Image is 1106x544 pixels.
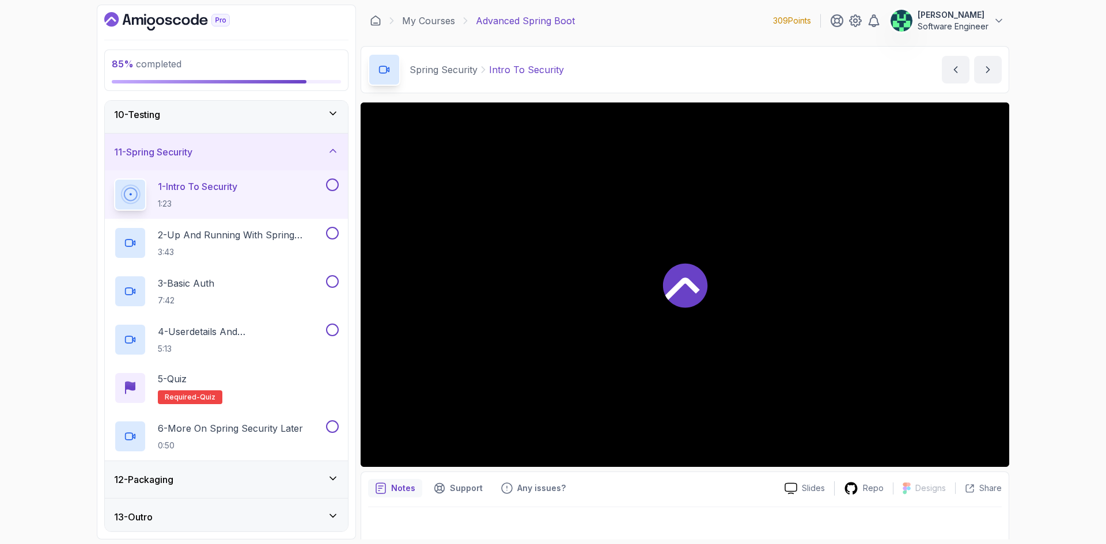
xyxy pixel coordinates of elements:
[165,393,200,402] span: Required-
[114,227,339,259] button: 2-Up And Running With Spring Security3:43
[979,482,1002,494] p: Share
[114,372,339,404] button: 5-QuizRequired-quiz
[942,56,969,83] button: previous content
[802,482,825,494] p: Slides
[494,479,573,497] button: Feedback button
[114,275,339,307] button: 3-Basic Auth7:42
[114,108,160,121] h3: 10 - Testing
[410,63,478,77] p: Spring Security
[114,473,173,486] h3: 12 - Packaging
[918,21,988,32] p: Software Engineer
[974,56,1002,83] button: next content
[112,58,181,70] span: completed
[891,10,912,32] img: user profile image
[112,58,134,70] span: 85 %
[835,481,893,496] a: Repo
[915,482,946,494] p: Designs
[114,145,192,159] h3: 11 - Spring Security
[114,178,339,211] button: 1-Intro To Security1:23
[450,482,483,494] p: Support
[114,510,153,524] h3: 13 - Outro
[368,479,422,497] button: notes button
[158,372,187,386] p: 5 - Quiz
[158,325,324,338] p: 4 - Userdetails And Bcryptpasswordencoder
[489,63,564,77] p: Intro To Security
[158,343,324,355] p: 5:13
[427,479,490,497] button: Support button
[105,134,348,170] button: 11-Spring Security
[200,393,215,402] span: quiz
[114,420,339,452] button: 6-More On Spring Security Later0:50
[773,15,811,26] p: 309 Points
[890,9,1005,32] button: user profile image[PERSON_NAME]Software Engineer
[158,198,237,210] p: 1:23
[158,180,237,193] p: 1 - Intro To Security
[370,15,381,26] a: Dashboard
[476,14,575,28] p: Advanced Spring Boot
[158,440,303,451] p: 0:50
[402,14,455,28] a: My Courses
[114,324,339,356] button: 4-Userdetails And Bcryptpasswordencoder5:13
[863,482,884,494] p: Repo
[158,295,214,306] p: 7:42
[955,482,1002,494] button: Share
[158,246,324,258] p: 3:43
[775,482,834,494] a: Slides
[517,482,566,494] p: Any issues?
[158,228,324,242] p: 2 - Up And Running With Spring Security
[105,499,348,535] button: 13-Outro
[158,421,303,435] p: 6 - More On Spring Security Later
[105,461,348,498] button: 12-Packaging
[391,482,415,494] p: Notes
[105,96,348,133] button: 10-Testing
[104,12,256,31] a: Dashboard
[918,9,988,21] p: [PERSON_NAME]
[158,276,214,290] p: 3 - Basic Auth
